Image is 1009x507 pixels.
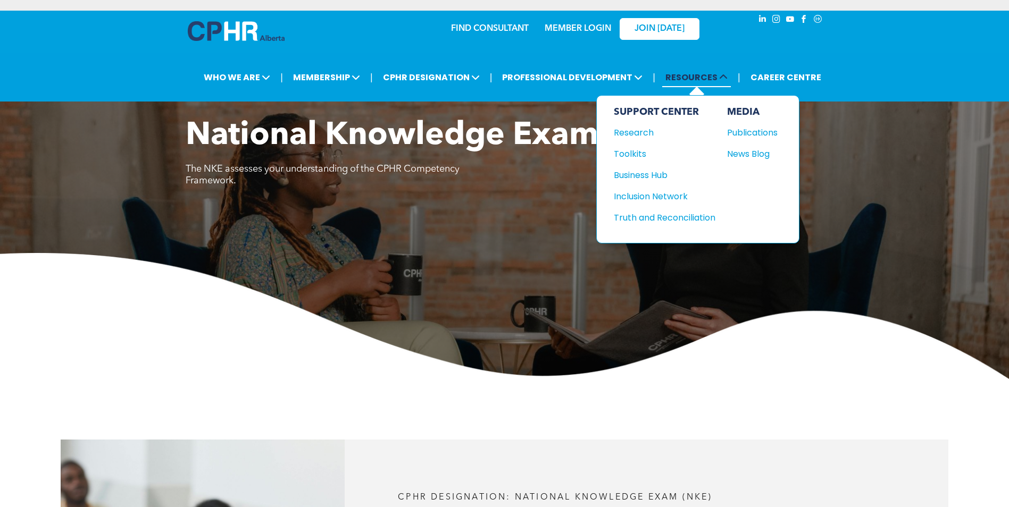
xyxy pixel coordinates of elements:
[614,126,715,139] a: Research
[290,67,363,87] span: MEMBERSHIP
[757,13,769,28] a: linkedin
[614,126,705,139] div: Research
[662,67,731,87] span: RESOURCES
[614,190,705,203] div: Inclusion Network
[653,66,655,88] li: |
[499,67,646,87] span: PROFESSIONAL DEVELOPMENT
[380,67,483,87] span: CPHR DESIGNATION
[490,66,493,88] li: |
[614,168,705,182] div: Business Hub
[798,13,810,28] a: facebook
[545,24,611,33] a: MEMBER LOGIN
[614,106,715,118] div: SUPPORT CENTER
[370,66,373,88] li: |
[785,13,796,28] a: youtube
[186,120,598,152] span: National Knowledge Exam
[727,147,773,160] div: News Blog
[620,18,699,40] a: JOIN [DATE]
[727,106,778,118] div: MEDIA
[614,147,715,160] a: Toolkits
[398,493,712,502] span: CPHR DESIGNATION: National Knowledge Exam (NKE)
[727,126,773,139] div: Publications
[738,66,740,88] li: |
[812,13,824,28] a: Social network
[771,13,782,28] a: instagram
[727,147,778,160] a: News Blog
[188,21,285,41] img: A blue and white logo for cp alberta
[635,24,685,34] span: JOIN [DATE]
[747,67,824,87] a: CAREER CENTRE
[614,190,715,203] a: Inclusion Network
[614,211,715,224] a: Truth and Reconciliation
[614,211,705,224] div: Truth and Reconciliation
[614,168,715,182] a: Business Hub
[201,67,273,87] span: WHO WE ARE
[614,147,705,160] div: Toolkits
[280,66,283,88] li: |
[451,24,529,33] a: FIND CONSULTANT
[186,164,460,185] span: The NKE assesses your understanding of the CPHR Competency Framework.
[727,126,778,139] a: Publications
